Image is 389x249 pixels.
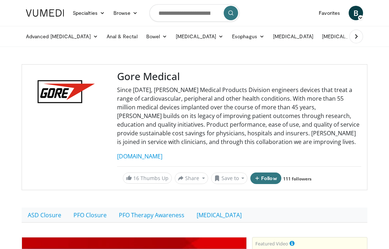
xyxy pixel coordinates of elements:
[191,208,248,223] a: [MEDICAL_DATA]
[117,86,361,146] p: Since [DATE], [PERSON_NAME] Medical Products Division engineers devices that treat a range of car...
[269,29,318,44] a: [MEDICAL_DATA]
[102,29,142,44] a: Anal & Rectal
[28,70,100,113] img: Gore Medical
[68,6,109,20] a: Specialties
[22,29,102,44] a: Advanced [MEDICAL_DATA]
[255,240,288,247] small: Featured Video
[142,29,171,44] a: Bowel
[67,208,113,223] a: PFO Closure
[318,29,374,44] a: [MEDICAL_DATA]
[117,70,361,83] h3: Gore Medical
[283,176,312,182] a: 111 followers
[211,172,248,184] button: Save to
[26,9,64,17] img: VuMedi Logo
[123,172,172,184] a: 16 Thumbs Up
[117,152,162,160] a: [DOMAIN_NAME]
[22,208,67,223] a: ASD Closure
[109,6,142,20] a: Browse
[349,6,363,20] a: B
[314,6,344,20] a: Favorites
[133,175,139,182] span: 16
[250,172,281,184] button: Follow
[171,29,228,44] a: [MEDICAL_DATA]
[175,172,208,184] button: Share
[113,208,191,223] a: PFO Therapy Awareness
[228,29,269,44] a: Esophagus
[149,4,240,22] input: Search topics, interventions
